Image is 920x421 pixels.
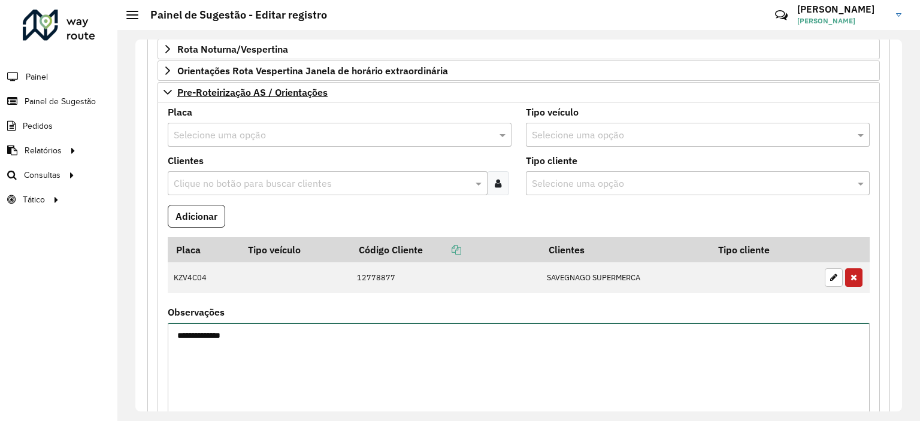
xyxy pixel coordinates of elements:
label: Clientes [168,153,204,168]
th: Tipo veículo [240,237,350,262]
label: Tipo cliente [526,153,577,168]
span: Orientações Rota Vespertina Janela de horário extraordinária [177,66,448,75]
span: Consultas [24,169,60,181]
td: KZV4C04 [168,262,240,293]
span: Rota Noturna/Vespertina [177,44,288,54]
th: Código Cliente [350,237,540,262]
label: Tipo veículo [526,105,579,119]
span: Pre-Roteirização AS / Orientações [177,87,328,97]
a: Orientações Rota Vespertina Janela de horário extraordinária [158,60,880,81]
label: Observações [168,305,225,319]
th: Clientes [540,237,710,262]
span: Tático [23,193,45,206]
span: Relatórios [25,144,62,157]
th: Placa [168,237,240,262]
td: 12778877 [350,262,540,293]
span: Painel [26,71,48,83]
a: Copiar [423,244,461,256]
td: SAVEGNAGO SUPERMERCA [540,262,710,293]
button: Adicionar [168,205,225,228]
th: Tipo cliente [710,237,818,262]
span: Pedidos [23,120,53,132]
span: [PERSON_NAME] [797,16,887,26]
label: Placa [168,105,192,119]
h2: Painel de Sugestão - Editar registro [138,8,327,22]
span: Painel de Sugestão [25,95,96,108]
a: Contato Rápido [768,2,794,28]
a: Rota Noturna/Vespertina [158,39,880,59]
a: Pre-Roteirização AS / Orientações [158,82,880,102]
h3: [PERSON_NAME] [797,4,887,15]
